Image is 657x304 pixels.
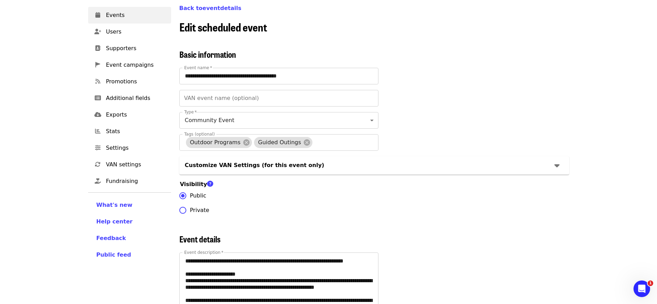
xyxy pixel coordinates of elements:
span: Visibility [180,181,218,187]
i: caret-down icon [554,160,560,171]
input: Event name [179,68,378,84]
span: Event details [179,233,220,245]
i: list-alt icon [95,95,101,101]
a: Settings [88,140,171,156]
span: Fundraising [106,177,166,185]
span: Outdoor Programs [186,139,245,146]
a: Promotions [88,73,171,90]
span: Private [190,206,209,214]
a: Help center [96,218,163,226]
span: Basic information [179,48,236,60]
i: address-book icon [95,45,101,52]
i: chart-bar icon [95,128,101,135]
a: Stats [88,123,171,140]
i: cloud-download icon [94,111,101,118]
a: VAN settings [88,156,171,173]
a: Fundraising [88,173,171,190]
a: Additional fields [88,90,171,107]
span: Edit scheduled event [179,19,267,35]
label: Tags (optional) [184,132,215,136]
span: Public [190,192,206,200]
i: calendar icon [95,12,100,18]
span: Events [106,11,166,19]
div: Guided Outings [254,137,312,148]
span: Supporters [106,44,166,53]
i: pennant icon [95,62,100,68]
label: Type [184,110,197,114]
a: What's new [96,201,163,209]
iframe: Intercom live chat [633,280,650,297]
div: Community Event [179,112,378,129]
a: Supporters [88,40,171,57]
input: VAN event name (optional) [179,90,378,107]
button: Feedback [96,234,126,242]
span: Customize VAN Settings (for this event only) [185,162,325,168]
a: Back toeventdetails [179,5,242,11]
span: Guided Outings [254,139,305,146]
i: hand-holding-heart icon [95,178,101,184]
i: rss icon [95,78,100,85]
a: Event campaigns [88,57,171,73]
span: Exports [106,111,166,119]
span: 1 [648,280,653,286]
span: Event campaigns [106,61,166,69]
div: Outdoor Programs [186,137,252,148]
label: Event name [184,66,212,70]
i: sliders-h icon [95,145,101,151]
span: Additional fields [106,94,166,102]
span: Help center [96,218,133,225]
span: What's new [96,202,133,208]
label: Event description [184,250,223,255]
a: Events [88,7,171,24]
span: Public feed [96,251,131,258]
i: user-plus icon [94,28,101,35]
i: question-circle icon [207,180,213,188]
a: Users [88,24,171,40]
span: Settings [106,144,166,152]
a: Exports [88,107,171,123]
span: Promotions [106,77,166,86]
span: VAN settings [106,160,166,169]
span: Users [106,28,166,36]
i: sync icon [95,161,101,168]
div: Customize VAN Settings (for this event only) [179,156,569,175]
a: Public feed [96,251,163,259]
span: Stats [106,127,166,136]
